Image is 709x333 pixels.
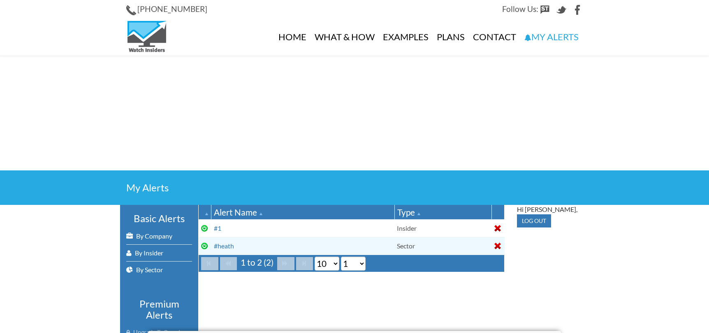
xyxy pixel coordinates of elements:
[214,206,392,218] div: Alert Name
[126,228,192,244] a: By Company
[502,4,538,14] span: Follow Us:
[126,5,136,15] img: Phone
[214,224,221,232] a: #1
[517,214,551,227] input: Log out
[433,18,469,55] a: Plans
[310,18,379,55] a: What & How
[394,219,491,237] td: Insider
[108,55,601,170] iframe: Advertisement
[469,18,520,55] a: Contact
[126,262,192,278] a: By Sector
[199,205,211,220] th: : Ascending sort applied, activate to apply a descending sort
[492,205,505,220] th: : No sort applied, activate to apply an ascending sort
[214,242,234,250] a: #heath
[397,206,489,218] div: Type
[394,237,491,255] td: Sector
[520,18,583,55] a: My Alerts
[274,18,310,55] a: Home
[573,5,583,15] img: Facebook
[341,257,366,271] select: Select page number
[126,299,192,320] h3: Premium Alerts
[239,257,276,267] span: 1 to 2 (2)
[315,257,339,271] select: Select page size
[379,18,433,55] a: Examples
[126,183,583,193] h2: My Alerts
[126,213,192,224] h3: Basic Alerts
[126,245,192,261] a: By Insider
[556,5,566,15] img: Twitter
[517,205,583,214] div: Hi [PERSON_NAME],
[211,205,395,220] th: Alert Name: Ascending sort applied, activate to apply a descending sort
[137,4,207,14] span: [PHONE_NUMBER]
[540,5,550,15] img: StockTwits
[394,205,491,220] th: Type: Ascending sort applied, activate to apply a descending sort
